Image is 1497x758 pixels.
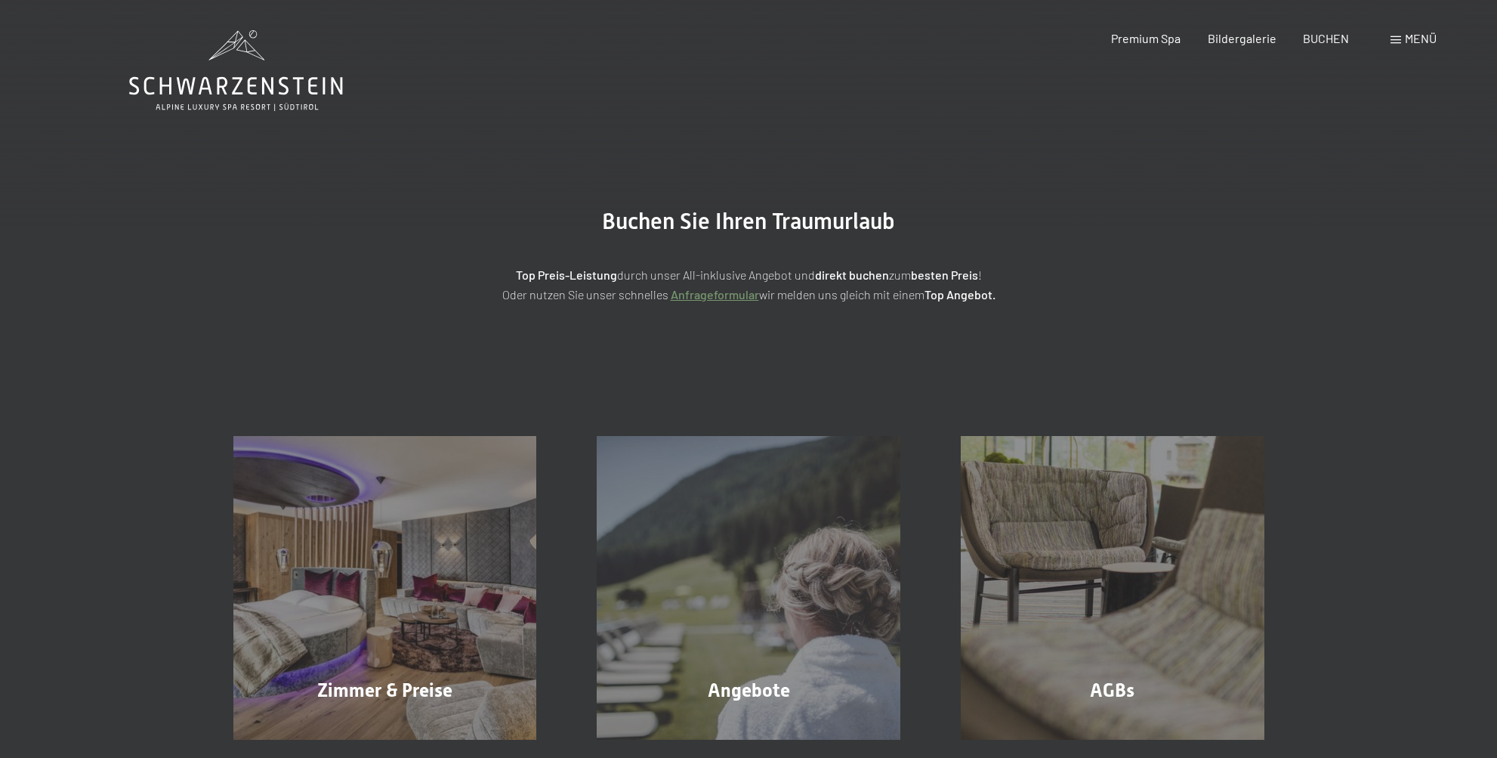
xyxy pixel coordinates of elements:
[671,287,759,302] a: Anfrageformular
[371,265,1126,304] p: durch unser All-inklusive Angebot und zum ! Oder nutzen Sie unser schnelles wir melden uns gleich...
[1303,31,1349,45] a: BUCHEN
[708,679,790,701] span: Angebote
[602,208,895,234] span: Buchen Sie Ihren Traumurlaub
[1111,31,1181,45] a: Premium Spa
[931,436,1295,740] a: Buchung AGBs
[815,268,889,282] strong: direkt buchen
[317,679,452,701] span: Zimmer & Preise
[566,436,931,740] a: Buchung Angebote
[924,287,995,302] strong: Top Angebot.
[1090,679,1134,701] span: AGBs
[1405,31,1437,45] span: Menü
[1208,31,1276,45] a: Bildergalerie
[911,268,978,282] strong: besten Preis
[203,436,567,740] a: Buchung Zimmer & Preise
[516,268,617,282] strong: Top Preis-Leistung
